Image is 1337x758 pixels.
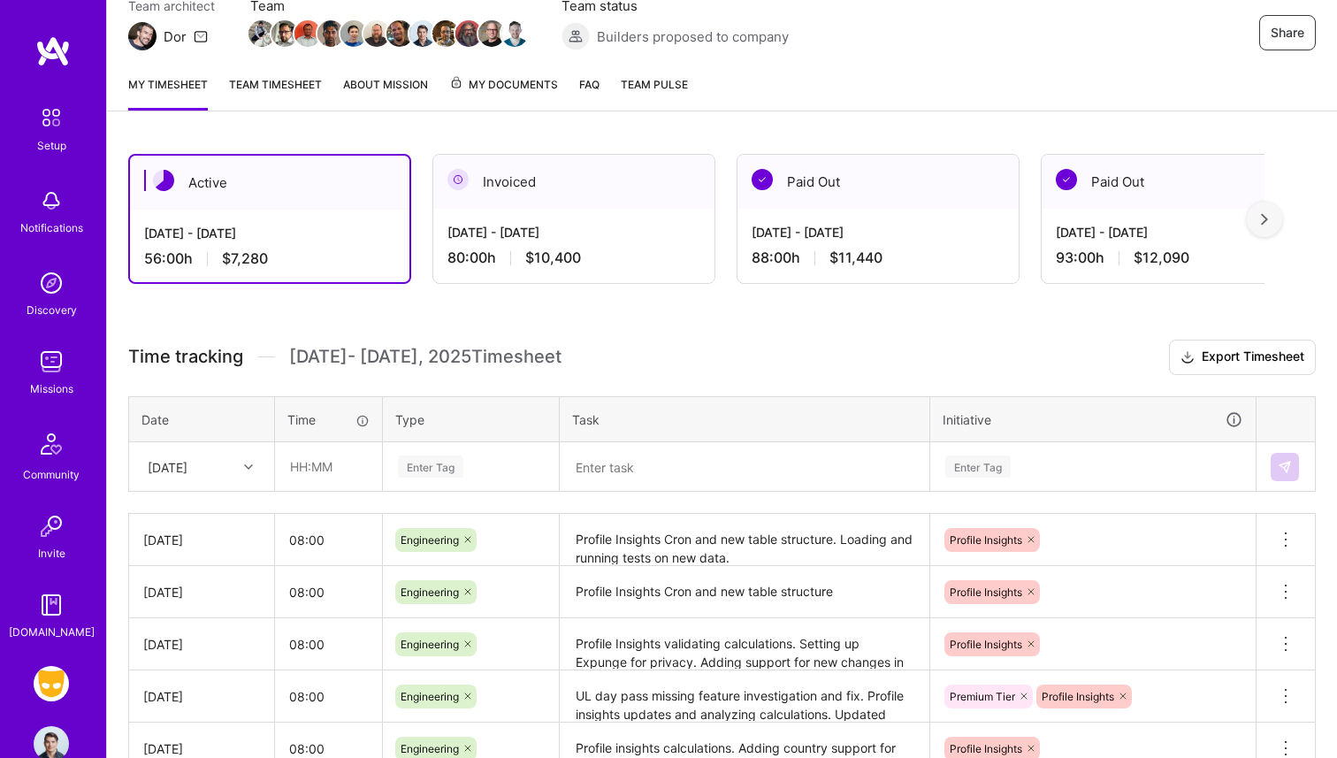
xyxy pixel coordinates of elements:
input: HH:MM [276,443,381,490]
div: [DATE] - [DATE] [447,223,700,241]
button: Share [1259,15,1316,50]
span: [DATE] - [DATE] , 2025 Timesheet [289,346,562,368]
span: Engineering [401,742,459,755]
div: 93:00 h [1056,249,1309,267]
th: Task [560,396,930,442]
textarea: UL day pass missing feature investigation and fix. Profile insights updates and analyzing calcula... [562,672,928,721]
a: Team Member Avatar [411,19,434,49]
span: Engineering [401,638,459,651]
img: Team Member Avatar [340,20,367,47]
img: Team Member Avatar [317,20,344,47]
img: Team Member Avatar [455,20,482,47]
img: Builders proposed to company [562,22,590,50]
img: Team Member Avatar [501,20,528,47]
span: Builders proposed to company [597,27,789,46]
div: 88:00 h [752,249,1005,267]
span: Engineering [401,586,459,599]
img: Team Member Avatar [271,20,298,47]
img: teamwork [34,344,69,379]
div: Active [130,156,409,210]
img: Team Architect [128,22,157,50]
img: Active [153,170,174,191]
div: Invite [38,544,65,563]
img: Team Member Avatar [478,20,505,47]
a: FAQ [579,75,600,111]
span: Profile Insights [950,638,1022,651]
div: [DATE] [143,687,260,706]
span: Team Pulse [621,78,688,91]
div: Paid Out [1042,155,1323,209]
img: Community [30,423,73,465]
a: Team timesheet [229,75,322,111]
div: Notifications [20,218,83,237]
img: Team Member Avatar [432,20,459,47]
span: $10,400 [525,249,581,267]
div: Dor [164,27,187,46]
img: right [1261,213,1268,226]
img: Invite [34,509,69,544]
a: Team Member Avatar [365,19,388,49]
img: Team Member Avatar [248,20,275,47]
div: Community [23,465,80,484]
input: HH:MM [275,569,382,616]
div: Setup [37,136,66,155]
span: $7,280 [222,249,268,268]
textarea: Profile Insights Cron and new table structure. Loading and running tests on new data. [562,516,928,564]
div: [DOMAIN_NAME] [9,623,95,641]
div: 80:00 h [447,249,700,267]
a: Grindr: Mobile + BE + Cloud [29,666,73,701]
a: About Mission [343,75,428,111]
span: Premium Tier [950,690,1015,703]
img: logo [35,35,71,67]
div: Paid Out [737,155,1019,209]
span: $11,440 [829,249,882,267]
input: HH:MM [275,673,382,720]
img: Submit [1278,460,1292,474]
img: discovery [34,265,69,301]
a: Team Member Avatar [503,19,526,49]
div: [DATE] [143,635,260,654]
img: Team Member Avatar [363,20,390,47]
span: Profile Insights [950,533,1022,547]
a: Team Member Avatar [273,19,296,49]
img: setup [33,99,70,136]
input: HH:MM [275,517,382,563]
span: Engineering [401,690,459,703]
textarea: Profile Insights Cron and new table structure [562,568,928,616]
div: [DATE] [143,739,260,758]
div: Initiative [943,410,1243,430]
a: Team Pulse [621,75,688,111]
div: [DATE] [148,457,187,476]
div: [DATE] [143,531,260,549]
a: Team Member Avatar [457,19,480,49]
div: Invoiced [433,155,714,209]
img: bell [34,183,69,218]
span: My Documents [449,75,558,95]
a: Team Member Avatar [388,19,411,49]
div: [DATE] [143,583,260,601]
span: $12,090 [1134,249,1189,267]
a: Team Member Avatar [342,19,365,49]
textarea: Profile Insights validating calculations. Setting up Expunge for privacy. Adding support for new ... [562,620,928,669]
th: Date [129,396,275,442]
div: 56:00 h [144,249,395,268]
span: Profile Insights [950,586,1022,599]
div: Time [287,410,370,429]
img: Team Member Avatar [294,20,321,47]
img: Paid Out [1056,169,1077,190]
img: Paid Out [752,169,773,190]
a: Team Member Avatar [250,19,273,49]
button: Export Timesheet [1169,340,1316,375]
span: Engineering [401,533,459,547]
img: Team Member Avatar [409,20,436,47]
div: Missions [30,379,73,398]
a: Team Member Avatar [480,19,503,49]
a: Team Member Avatar [319,19,342,49]
i: icon Mail [194,29,208,43]
img: Invoiced [447,169,469,190]
span: Share [1271,24,1304,42]
div: Discovery [27,301,77,319]
img: Grindr: Mobile + BE + Cloud [34,666,69,701]
div: [DATE] - [DATE] [1056,223,1309,241]
span: Time tracking [128,346,243,368]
